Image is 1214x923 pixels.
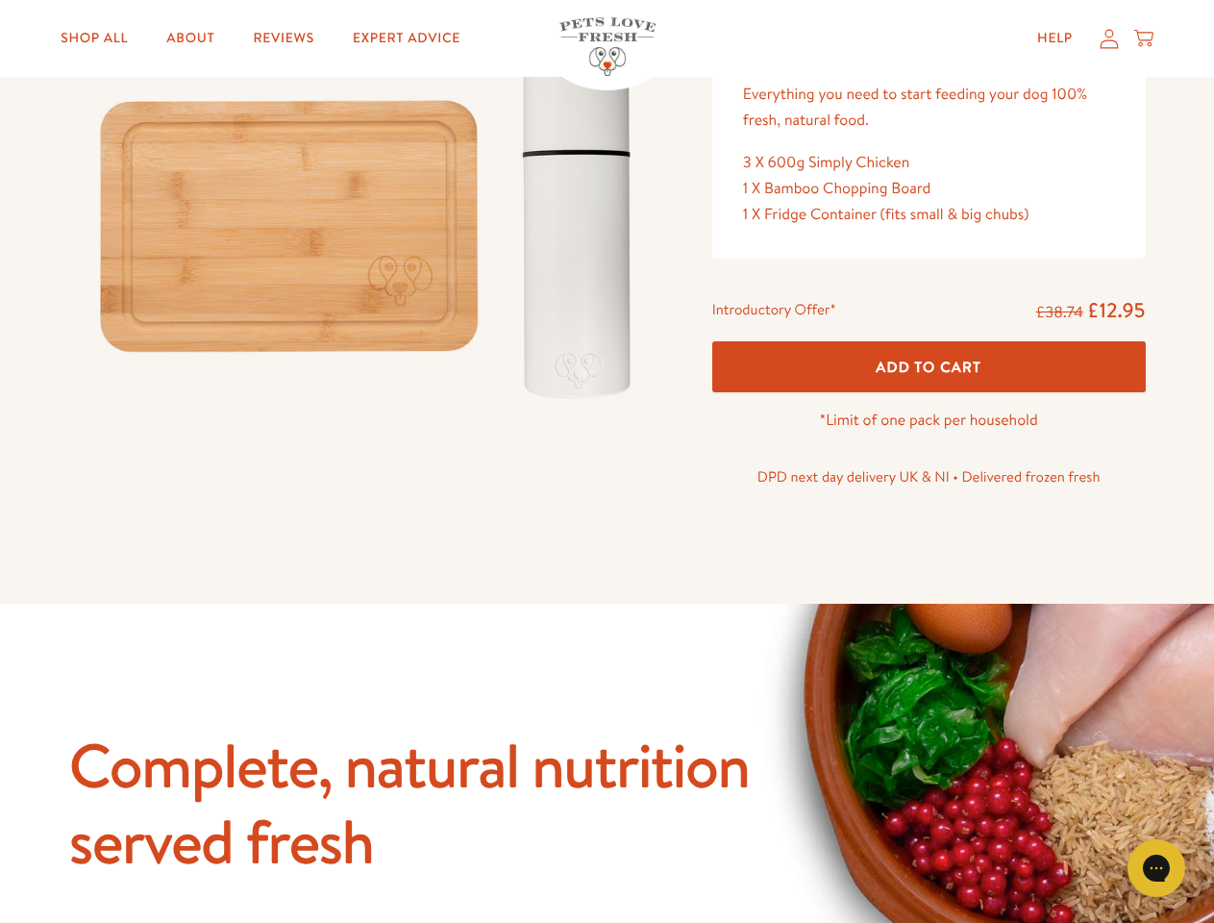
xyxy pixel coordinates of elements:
div: 1 X Fridge Container (fits small & big chubs) [743,202,1115,228]
span: Add To Cart [876,357,981,377]
a: Reviews [237,19,329,58]
a: Help [1022,19,1088,58]
a: About [151,19,230,58]
div: 3 X 600g Simply Chicken [743,150,1115,176]
div: Introductory Offer* [712,297,836,326]
span: 1 X Bamboo Chopping Board [743,178,931,199]
p: Everything you need to start feeding your dog 100% fresh, natural food. [743,82,1115,134]
p: *Limit of one pack per household [712,408,1146,434]
iframe: Gorgias live chat messenger [1118,833,1195,904]
a: Expert Advice [337,19,476,58]
img: Pets Love Fresh [559,17,656,76]
span: £12.95 [1087,296,1146,324]
a: Shop All [45,19,143,58]
s: £38.74 [1036,302,1083,323]
h2: Complete, natural nutrition served fresh [69,727,787,879]
button: Add To Cart [712,341,1146,392]
p: DPD next day delivery UK & NI • Delivered frozen fresh [712,464,1146,489]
